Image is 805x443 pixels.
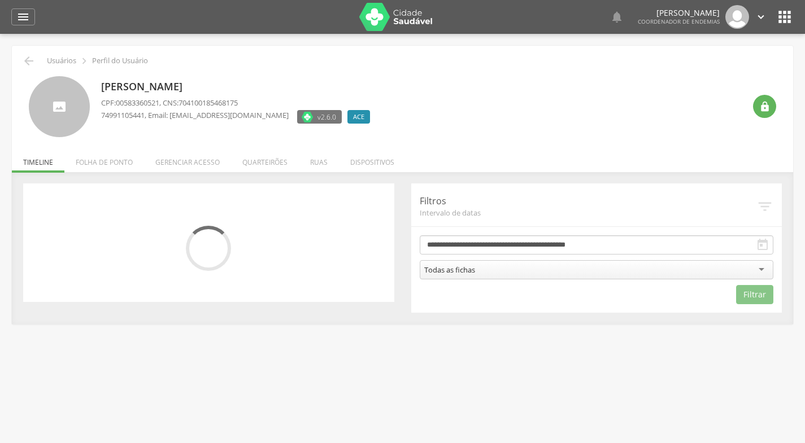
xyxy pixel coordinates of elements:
i:  [756,238,769,252]
li: Gerenciar acesso [144,146,231,173]
div: Todas as fichas [424,265,475,275]
i:  [755,11,767,23]
span: Intervalo de datas [420,208,757,218]
li: Dispositivos [339,146,406,173]
p: Filtros [420,195,757,208]
p: CPF: , CNS: [101,98,376,108]
i:  [78,55,90,67]
li: Quarteirões [231,146,299,173]
span: 704100185468175 [179,98,238,108]
i:  [610,10,624,24]
p: Usuários [47,56,76,65]
label: Versão do aplicativo [297,110,342,124]
p: [PERSON_NAME] [638,9,720,17]
i: Voltar [22,54,36,68]
div: Resetar senha [753,95,776,118]
span: Coordenador de Endemias [638,17,720,25]
p: , Email: [EMAIL_ADDRESS][DOMAIN_NAME] [101,110,289,121]
span: 74991105441 [101,110,145,120]
i:  [776,8,794,26]
li: Ruas [299,146,339,173]
li: Folha de ponto [64,146,144,173]
a:  [11,8,35,25]
i:  [759,101,771,112]
i:  [16,10,30,24]
span: v2.6.0 [317,111,336,122]
span: ACE [353,112,364,121]
a:  [610,5,624,29]
p: [PERSON_NAME] [101,80,376,94]
button: Filtrar [736,285,773,304]
i:  [756,198,773,215]
span: 00583360521 [116,98,159,108]
p: Perfil do Usuário [92,56,148,65]
a:  [755,5,767,29]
